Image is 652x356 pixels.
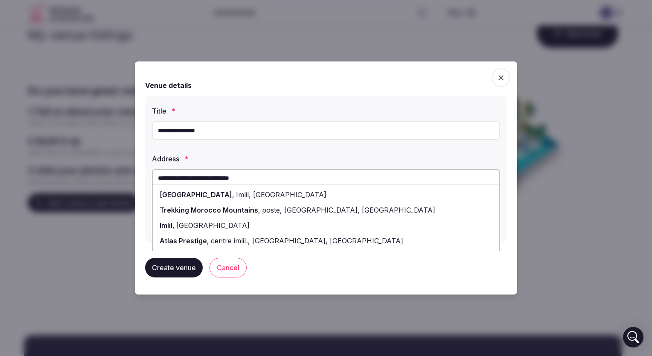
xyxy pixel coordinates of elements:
[160,221,172,230] span: Imlil
[152,108,500,114] label: Title
[160,206,258,214] span: Trekking Morocco Mountains
[260,206,435,214] span: poste, [GEOGRAPHIC_DATA], [GEOGRAPHIC_DATA]
[152,155,500,162] label: Address
[153,248,499,274] div: ,
[153,218,499,233] div: ,
[209,236,403,245] span: centre imlil،, [GEOGRAPHIC_DATA], [GEOGRAPHIC_DATA]
[160,190,232,199] span: [GEOGRAPHIC_DATA]
[153,187,499,202] div: ,
[175,221,250,230] span: [GEOGRAPHIC_DATA]
[160,236,207,245] span: Atlas Prestige
[153,202,499,218] div: ,
[210,258,247,277] button: Cancel
[145,258,203,277] button: Create venue
[234,190,326,199] span: Imlil, [GEOGRAPHIC_DATA]
[153,233,499,248] div: ,
[145,80,192,90] h2: Venue details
